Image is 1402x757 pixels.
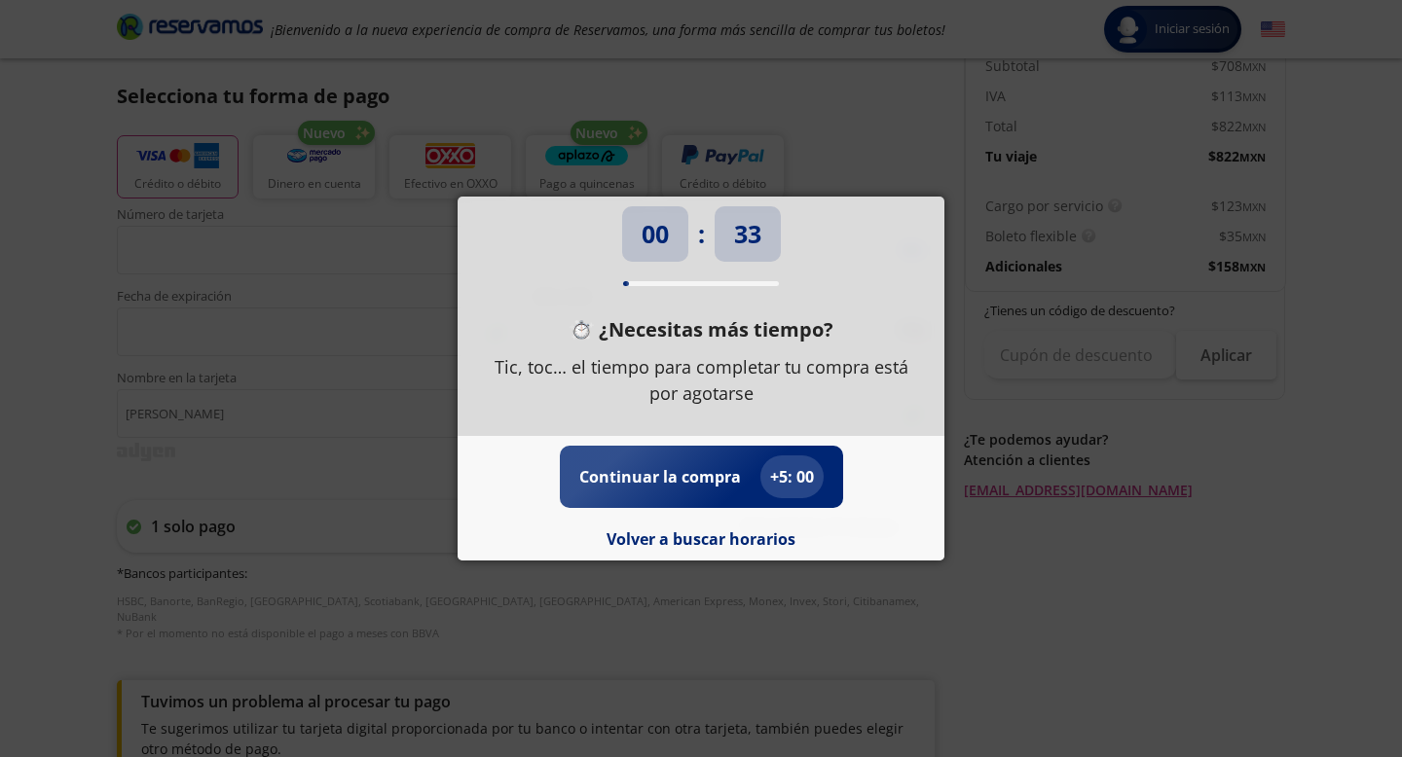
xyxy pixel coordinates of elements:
[579,455,824,498] button: Continuar la compra+5: 00
[1289,644,1383,738] iframe: Messagebird Livechat Widget
[607,527,795,551] button: Volver a buscar horarios
[487,354,915,407] p: Tic, toc… el tiempo para completar tu compra está por agotarse
[642,216,669,253] p: 00
[698,216,705,253] p: :
[734,216,761,253] p: 33
[770,465,814,488] p: + 5 : 00
[599,315,833,344] p: ¿Necesitas más tiempo?
[579,465,741,488] p: Continuar la compra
